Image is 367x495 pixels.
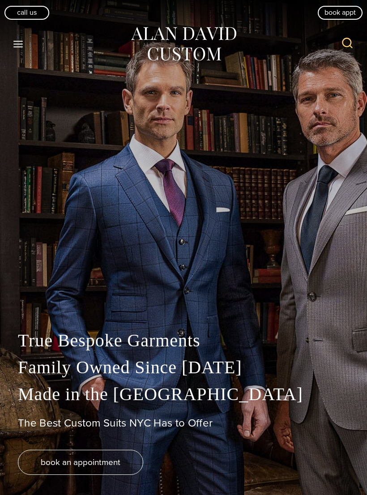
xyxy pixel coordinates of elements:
[41,456,120,469] span: book an appointment
[337,33,358,55] button: View Search Form
[18,417,349,430] h1: The Best Custom Suits NYC Has to Offer
[318,6,363,19] a: book appt
[4,6,49,19] a: Call Us
[18,450,143,475] a: book an appointment
[18,327,349,408] p: True Bespoke Garments Family Owned Since [DATE] Made in the [GEOGRAPHIC_DATA]
[130,24,237,64] img: Alan David Custom
[9,36,28,52] button: Open menu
